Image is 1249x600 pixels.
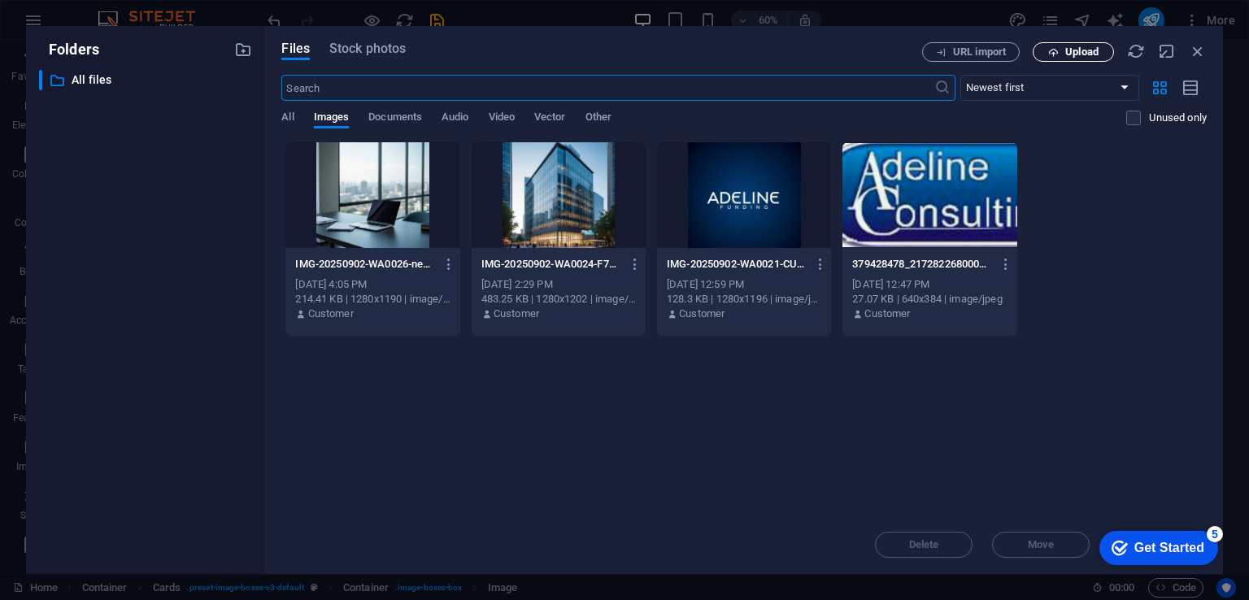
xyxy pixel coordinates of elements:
[9,8,128,42] div: Get Started 5 items remaining, 0% complete
[494,307,539,321] p: Customer
[1127,42,1145,60] i: Reload
[44,18,114,33] div: Get Started
[329,39,406,59] span: Stock photos
[852,292,1007,307] div: 27.07 KB | 640x384 | image/jpeg
[534,107,566,130] span: Vector
[281,75,933,101] input: Search
[442,107,468,130] span: Audio
[295,277,450,292] div: [DATE] 4:05 PM
[922,42,1020,62] button: URL import
[481,277,636,292] div: [DATE] 2:29 PM
[295,257,435,272] p: IMG-20250902-WA0026-ne2BSX5SJaVRsTx4erV9BA.jpg
[72,71,223,89] p: All files
[368,107,422,130] span: Documents
[667,292,821,307] div: 128.3 KB | 1280x1196 | image/jpeg
[116,3,133,20] div: 5
[481,257,621,272] p: IMG-20250902-WA0024-F7WK8OCoOOWrfknrWIzrCg.jpg
[489,107,515,130] span: Video
[308,307,354,321] p: Customer
[667,257,807,272] p: IMG-20250902-WA0021-CUIBiVJeLJmw_mEAltR-9w.jpg
[481,292,636,307] div: 483.25 KB | 1280x1202 | image/jpeg
[679,307,725,321] p: Customer
[281,39,310,59] span: Files
[1189,42,1207,60] i: Close
[953,47,1006,57] span: URL import
[852,277,1007,292] div: [DATE] 12:47 PM
[295,292,450,307] div: 214.41 KB | 1280x1190 | image/jpeg
[314,107,350,130] span: Images
[864,307,910,321] p: Customer
[1149,111,1207,125] p: Displays only files that are not in use on the website. Files added during this session can still...
[1065,47,1099,57] span: Upload
[667,277,821,292] div: [DATE] 12:59 PM
[39,70,42,90] div: ​
[281,107,294,130] span: All
[39,39,99,60] p: Folders
[1158,42,1176,60] i: Minimize
[852,257,992,272] p: 379428478_217282268000945_1837913633140583621_n-ArXT2Iw7CLWXtsSo33Xj9g.jpg
[1033,42,1114,62] button: Upload
[585,107,611,130] span: Other
[234,41,252,59] i: Create new folder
